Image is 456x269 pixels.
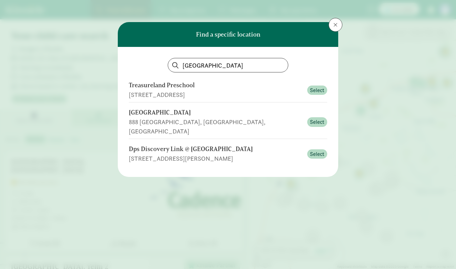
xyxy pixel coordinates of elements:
[307,117,327,127] button: Select
[129,108,303,117] div: [GEOGRAPHIC_DATA]
[129,154,303,163] div: [STREET_ADDRESS][PERSON_NAME]
[129,78,327,102] button: Treasureland Preschool [STREET_ADDRESS] Select
[129,142,327,166] button: Dps Discovery Link @ [GEOGRAPHIC_DATA] [STREET_ADDRESS][PERSON_NAME] Select
[168,58,288,72] input: Find by name or address
[129,81,303,90] div: Treasureland Preschool
[129,145,303,154] div: Dps Discovery Link @ [GEOGRAPHIC_DATA]
[307,149,327,159] button: Select
[307,86,327,95] button: Select
[129,117,303,136] div: 888 [GEOGRAPHIC_DATA], [GEOGRAPHIC_DATA], [GEOGRAPHIC_DATA]
[310,86,324,94] span: Select
[129,90,303,99] div: [STREET_ADDRESS]
[196,31,260,38] h6: Find a specific location
[310,150,324,158] span: Select
[129,105,327,139] button: [GEOGRAPHIC_DATA] 888 [GEOGRAPHIC_DATA], [GEOGRAPHIC_DATA], [GEOGRAPHIC_DATA] Select
[310,118,324,126] span: Select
